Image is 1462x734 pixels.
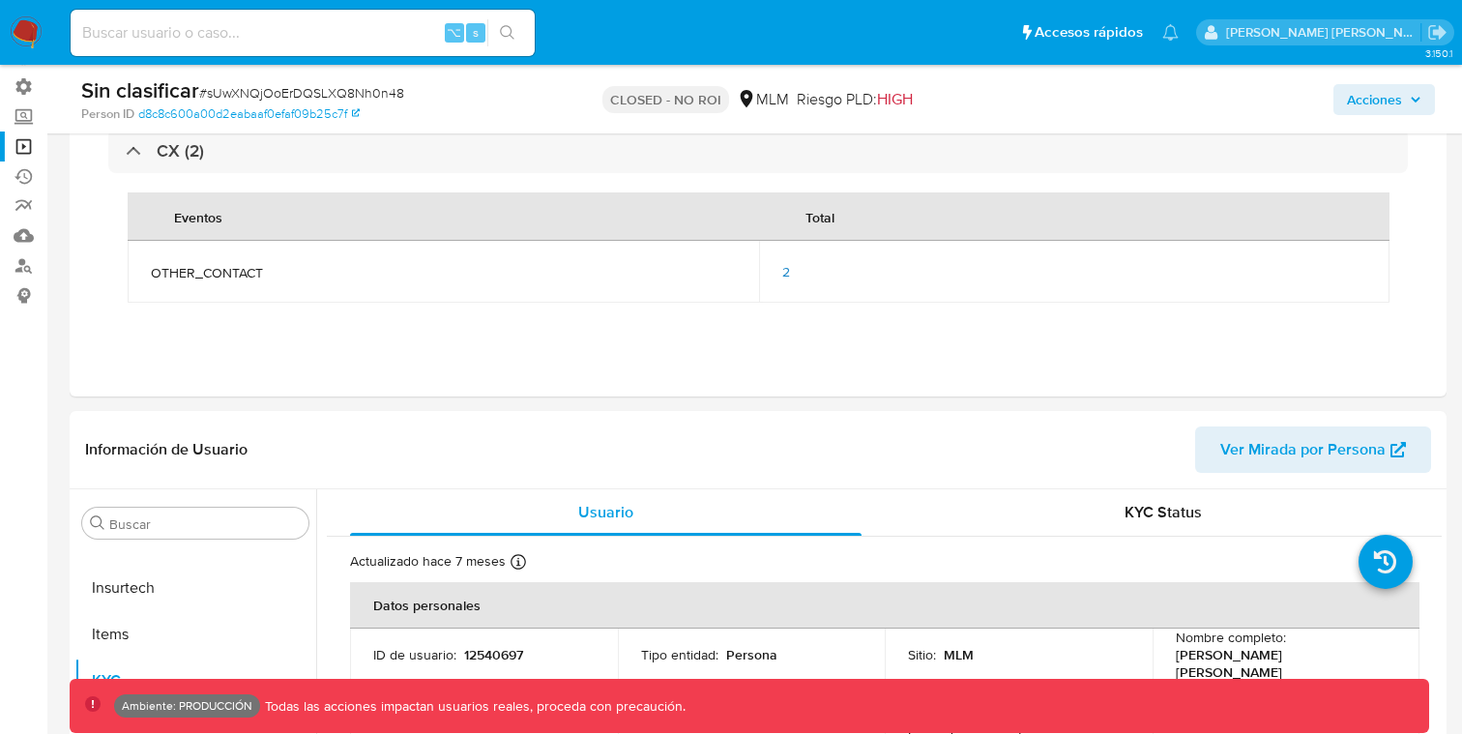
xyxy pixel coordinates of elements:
span: 2 [782,262,790,281]
h1: Información de Usuario [85,440,248,459]
span: ⌥ [447,23,461,42]
div: Total [782,193,858,240]
p: [PERSON_NAME] [PERSON_NAME] [1176,646,1389,681]
p: CLOSED - NO ROI [602,86,729,113]
div: MLM [737,89,789,110]
div: CX (2) [108,129,1408,173]
span: HIGH [877,88,913,110]
p: Persona [726,646,777,663]
button: Insurtech [74,565,316,611]
span: Accesos rápidos [1035,22,1143,43]
span: Acciones [1347,84,1402,115]
a: Salir [1427,22,1447,43]
span: s [473,23,479,42]
p: Actualizado hace 7 meses [350,552,506,571]
b: Sin clasificar [81,74,199,105]
span: 3.150.1 [1425,45,1452,61]
p: MLM [944,646,974,663]
p: Todas las acciones impactan usuarios reales, proceda con precaución. [260,697,686,716]
span: Ver Mirada por Persona [1220,426,1386,473]
span: # sUwXNQjOoErDQSLXQ8Nh0n48 [199,83,404,103]
span: Riesgo PLD: [797,89,913,110]
b: Person ID [81,105,134,123]
button: Buscar [90,515,105,531]
span: KYC Status [1125,501,1202,523]
div: Eventos [151,193,246,240]
p: Ambiente: PRODUCCIÓN [122,702,252,710]
p: Tipo entidad : [641,646,718,663]
p: ID de usuario : [373,646,456,663]
button: KYC [74,658,316,704]
button: Acciones [1333,84,1435,115]
h3: CX (2) [157,140,204,161]
button: Ver Mirada por Persona [1195,426,1431,473]
p: Sitio : [908,646,936,663]
span: Usuario [578,501,633,523]
input: Buscar usuario o caso... [71,20,535,45]
a: d8c8c600a00d2eabaaf0efaf09b25c7f [138,105,360,123]
th: Datos personales [350,582,1419,629]
a: Notificaciones [1162,24,1179,41]
input: Buscar [109,515,301,533]
span: OTHER_CONTACT [151,264,736,281]
p: 12540697 [464,646,523,663]
button: search-icon [487,19,527,46]
p: Nombre completo : [1176,629,1286,646]
button: Items [74,611,316,658]
p: miguel.rodriguez@mercadolibre.com.co [1226,23,1421,42]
